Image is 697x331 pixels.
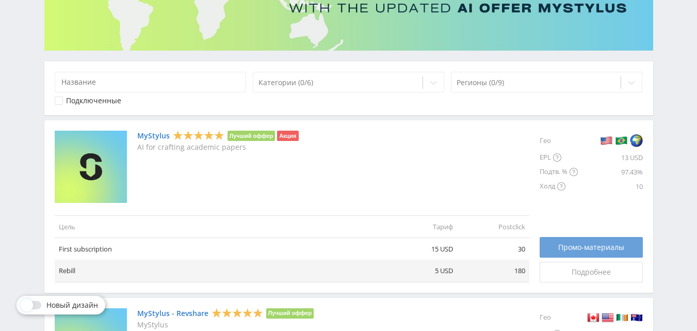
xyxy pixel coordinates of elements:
td: 30 [457,238,529,260]
div: Гео [540,131,578,150]
p: MyStylus [137,321,314,329]
td: Цель [55,215,385,238]
td: First subscription [55,238,385,260]
div: 13 USD [578,150,643,165]
td: Тариф [385,215,457,238]
span: Промо-материалы [558,243,624,251]
input: Название [55,72,247,92]
div: Подтв. % [540,165,578,179]
div: Гео [540,308,578,327]
span: Подробнее [572,268,611,276]
div: EPL [540,150,578,165]
li: Лучший оффер [228,131,275,141]
td: 15 USD [385,238,457,260]
div: 5 Stars [212,307,263,318]
div: Подключенные [66,97,121,105]
td: 5 USD [385,260,457,282]
td: 180 [457,260,529,282]
a: Подробнее [540,262,643,282]
li: Акция [277,131,298,141]
a: Промо-материалы [540,237,643,258]
img: MyStylus [55,131,127,203]
a: MyStylus [137,132,170,140]
div: 5 Stars [173,130,224,141]
div: Холд [540,179,578,194]
p: AI for crafting academic papers [137,143,299,151]
a: MyStylus - Revshare [137,309,208,318]
div: 97.43% [578,165,643,179]
td: Rebill [55,260,385,282]
li: Лучший оффер [266,308,314,319]
span: Новый дизайн [46,301,98,309]
div: 10 [578,179,643,194]
td: Postclick [457,215,529,238]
